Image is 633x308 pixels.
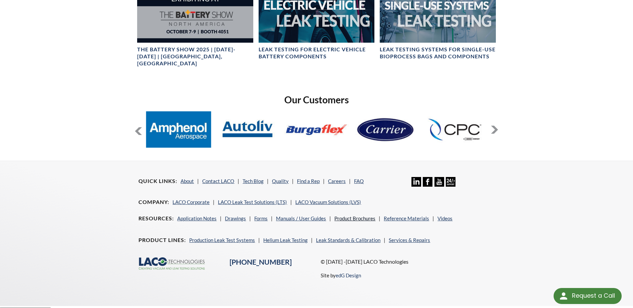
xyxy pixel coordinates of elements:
a: LACO Corporate [173,199,210,205]
a: Leak Standards & Calibration [316,237,380,243]
h4: Resources [138,215,174,222]
h4: The Battery Show 2025 | [DATE]-[DATE] | [GEOGRAPHIC_DATA], [GEOGRAPHIC_DATA] [137,46,253,67]
a: LACO Vacuum Solutions (LVS) [295,199,361,205]
img: Colder-Products.jpg [422,111,487,148]
img: Burgaflex.jpg [284,111,349,148]
img: round button [558,291,569,301]
a: Contact LACO [202,178,234,184]
a: Find a Rep [297,178,320,184]
h4: Leak Testing for Electric Vehicle Battery Components [259,46,374,60]
p: Site by [321,271,361,279]
h4: Leak Testing Systems for Single-Use Bioprocess Bags and Components [380,46,496,60]
a: Helium Leak Testing [263,237,308,243]
h2: Our Customers [134,94,498,106]
a: Forms [254,215,268,221]
h4: Company [138,199,169,206]
a: Application Notes [177,215,217,221]
img: Autoliv.jpg [215,111,280,148]
a: Drawings [225,215,246,221]
a: LACO Leak Test Solutions (LTS) [218,199,287,205]
a: Production Leak Test Systems [189,237,255,243]
a: Tech Blog [243,178,264,184]
h4: Quick Links [138,178,177,185]
img: Carrier.jpg [353,111,418,148]
h4: Product Lines [138,237,186,244]
div: Request a Call [572,288,615,303]
a: [PHONE_NUMBER] [230,258,292,266]
a: Manuals / User Guides [276,215,326,221]
div: Request a Call [554,288,622,304]
img: 24/7 Support Icon [446,177,455,187]
a: Quality [272,178,289,184]
a: 24/7 Support [446,182,455,188]
a: Services & Repairs [389,237,430,243]
a: About [181,178,194,184]
a: Videos [437,215,452,221]
a: Reference Materials [384,215,429,221]
p: © [DATE] -[DATE] LACO Technologies [321,257,495,266]
a: Careers [328,178,346,184]
a: FAQ [354,178,364,184]
img: Amphenol.jpg [146,111,211,148]
a: edG Design [336,272,361,278]
a: Product Brochures [334,215,375,221]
